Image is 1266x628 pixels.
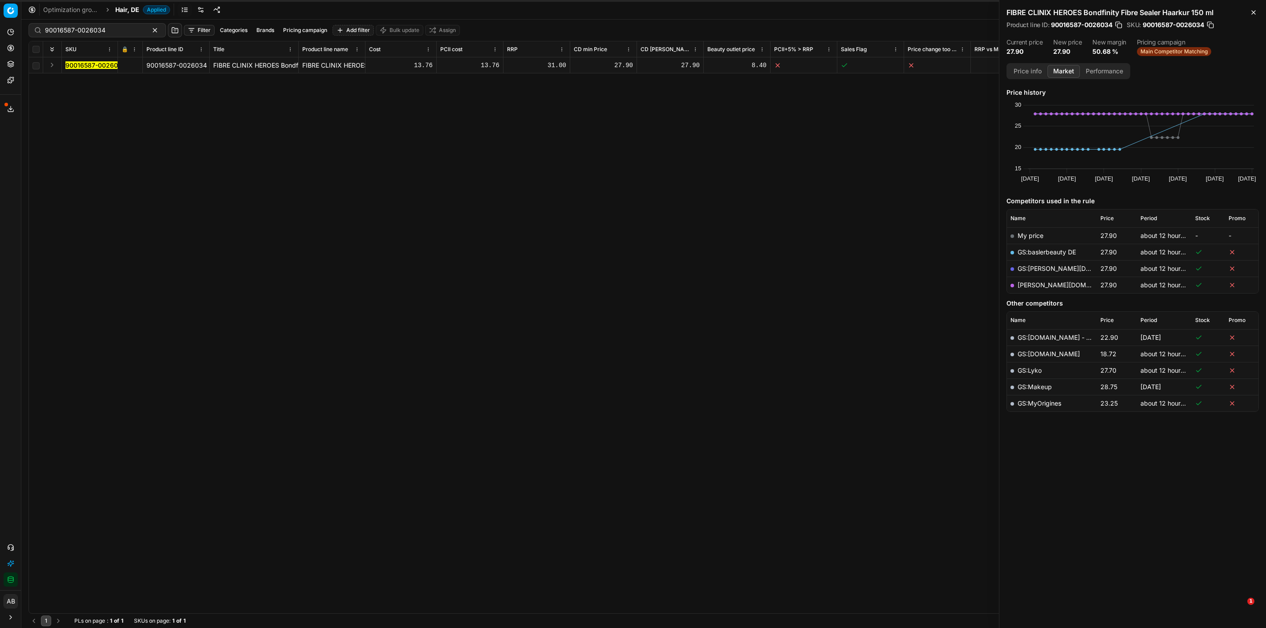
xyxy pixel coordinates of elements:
a: GS:Lyko [1018,366,1042,374]
span: My price [1018,232,1043,239]
h5: Other competitors [1006,299,1259,308]
div: 31.00 [507,61,566,70]
text: [DATE] [1058,175,1076,182]
div: 8.40 [707,61,767,70]
a: [PERSON_NAME][DOMAIN_NAME] [1018,281,1121,289]
span: PLs on page [74,617,105,624]
text: [DATE] [1169,175,1187,182]
button: Bulk update [376,25,423,36]
span: Product line ID : [1006,22,1049,28]
span: about 12 hours ago [1140,265,1197,272]
button: Categories [216,25,251,36]
span: SKUs on page : [134,617,170,624]
button: Brands [253,25,278,36]
dt: Current price [1006,39,1043,45]
span: about 12 hours ago [1140,350,1197,358]
button: Expand [47,60,57,70]
td: - [1225,227,1258,244]
nav: pagination [28,616,64,626]
span: 27.90 [1100,248,1117,256]
td: - [1192,227,1225,244]
text: [DATE] [1206,175,1224,182]
text: [DATE] [1132,175,1150,182]
span: 1 [1247,598,1254,605]
text: 15 [1015,165,1021,172]
button: AB [4,594,18,608]
iframe: Intercom live chat [1229,598,1250,619]
a: GS:baslerbeauty DE [1018,248,1076,256]
strong: 1 [110,617,112,624]
text: [DATE] [1238,175,1256,182]
span: Applied [143,5,170,14]
span: Promo [1229,317,1246,324]
span: RRP vs MinCD [974,46,1011,53]
span: 90016587-0026034 [1051,20,1112,29]
text: 20 [1015,144,1021,150]
span: CD min Price [574,46,607,53]
div: 10 [974,61,1034,70]
a: GS:MyOrigines [1018,399,1061,407]
a: GS:[PERSON_NAME][DOMAIN_NAME] [1018,265,1131,272]
span: 28.75 [1100,383,1117,390]
span: about 12 hours ago [1140,366,1197,374]
h5: Competitors used in the rule [1006,197,1259,205]
span: 18.72 [1100,350,1116,358]
div: 13.76 [369,61,433,70]
span: Sales Flag [841,46,867,53]
span: Promo [1229,215,1246,222]
span: 22.90 [1100,334,1118,341]
input: Search by SKU or title [45,26,142,35]
span: Price change too high [908,46,958,53]
span: AB [4,595,17,608]
button: Expand all [47,44,57,55]
span: SKU : [1127,22,1141,28]
text: 30 [1015,101,1021,108]
button: Performance [1080,65,1129,78]
button: Market [1047,65,1080,78]
div: FIBRE CLINIX HEROES Bondfinity Fibre Sealer Haarkur 150 ml [302,61,361,70]
strong: of [114,617,119,624]
button: 90016587-0026034 [65,61,126,70]
span: about 12 hours ago [1140,399,1197,407]
dd: 27.90 [1006,47,1043,56]
span: Hair, DE [115,5,139,14]
button: Go to previous page [28,616,39,626]
span: 23.25 [1100,399,1118,407]
nav: breadcrumb [43,5,170,14]
span: Price [1100,317,1114,324]
span: Hair, DEApplied [115,5,170,14]
a: GS:[DOMAIN_NAME] [1018,350,1080,358]
span: Title [213,46,224,53]
span: 27.90 [1100,281,1117,289]
span: Name [1010,317,1026,324]
span: Price [1100,215,1114,222]
button: Price info [1008,65,1047,78]
span: PCII+5% > RRP [774,46,813,53]
button: Assign [425,25,460,36]
text: [DATE] [1021,175,1039,182]
span: Period [1140,317,1157,324]
h2: FIBRE CLINIX HEROES Bondfinity Fibre Sealer Haarkur 150 ml [1006,7,1259,18]
div: : [74,617,123,624]
strong: 1 [183,617,186,624]
button: Pricing campaign [280,25,331,36]
a: GS:Makeup [1018,383,1052,390]
dt: Pricing campaign [1137,39,1211,45]
span: Stock [1195,317,1210,324]
span: Cost [369,46,381,53]
strong: of [176,617,182,624]
span: SKU [65,46,77,53]
div: 27.90 [641,61,700,70]
span: PCII cost [440,46,463,53]
span: FIBRE CLINIX HEROES Bondfinity Fibre Sealer Haarkur 150 ml [213,61,392,69]
dd: 27.90 [1053,47,1082,56]
span: CD [PERSON_NAME] [641,46,691,53]
span: 27.70 [1100,366,1116,374]
span: about 12 hours ago [1140,248,1197,256]
a: GS:[DOMAIN_NAME] - Amazon.de-Seller [1018,334,1138,341]
div: 13.76 [440,61,499,70]
span: 🔒 [122,46,128,53]
span: Product line ID [146,46,183,53]
text: 25 [1015,122,1021,129]
span: Main Competitor Matching [1137,47,1211,56]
